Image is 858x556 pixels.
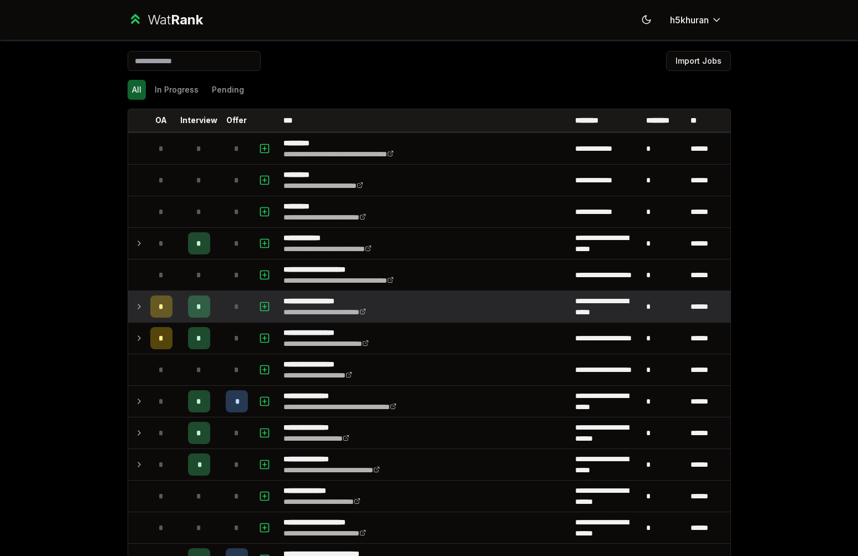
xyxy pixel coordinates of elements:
span: Rank [171,12,203,28]
button: Import Jobs [666,51,731,71]
a: WatRank [128,11,204,29]
button: In Progress [150,80,203,100]
span: h5khuran [670,13,709,27]
button: Pending [207,80,248,100]
div: Wat [148,11,203,29]
p: Interview [180,115,217,126]
p: OA [155,115,167,126]
p: Offer [226,115,247,126]
button: All [128,80,146,100]
button: h5khuran [661,10,731,30]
